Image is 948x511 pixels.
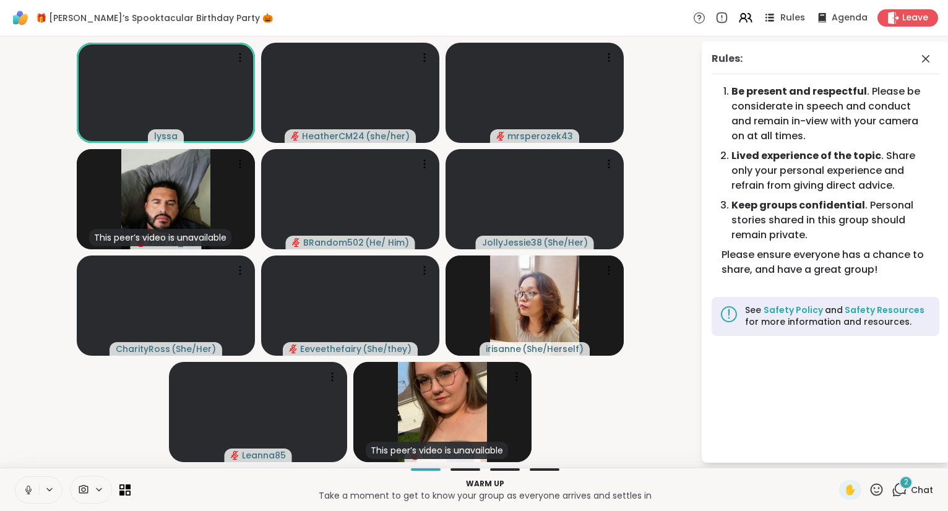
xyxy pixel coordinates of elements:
[10,7,31,28] img: ShareWell Logomark
[302,130,364,142] span: HeatherCM24
[292,238,301,247] span: audio-muted
[902,12,928,24] span: Leave
[154,130,178,142] span: lyssa
[300,343,361,355] span: Eeveethefairy
[289,345,298,353] span: audio-muted
[911,484,933,496] span: Chat
[904,477,908,487] span: 2
[780,12,806,25] span: Rules
[712,51,743,66] div: Rules:
[366,130,410,142] span: ( she/her )
[731,198,865,212] b: Keep groups confidential
[138,489,832,502] p: Take a moment to get to know your group as everyone arrives and settles in
[844,483,856,497] span: ✋
[731,148,881,163] b: Lived experience of the topic
[731,148,929,193] li: . Share only your personal experience and refrain from giving direct advice.
[496,132,505,140] span: audio-muted
[171,343,216,355] span: ( She/Her )
[731,198,929,243] li: . Personal stories shared in this group should remain private.
[507,130,573,142] span: mrsperozek43
[832,12,868,24] span: Agenda
[303,236,364,249] span: BRandom502
[89,229,231,246] div: This peer’s video is unavailable
[486,343,521,355] span: irisanne
[36,12,273,24] span: 🎁 [PERSON_NAME]’s Spooktacular Birthday Party 🎃
[731,84,867,98] b: Be present and respectful
[490,255,579,356] img: irisanne
[843,304,924,316] a: Safety Resources
[365,236,409,249] span: ( He/ Him )
[138,478,832,489] p: Warm up
[764,304,825,316] a: Safety Policy
[366,442,508,459] div: This peer’s video is unavailable
[242,449,286,462] span: Leanna85
[543,236,588,249] span: ( She/Her )
[121,149,210,249] img: Rob78_NJ
[398,362,487,462] img: elainaaaaa
[363,343,412,355] span: ( She/they )
[745,304,932,328] div: See and for more information and resources.
[722,247,929,277] div: Please ensure everyone has a chance to share, and have a great group!
[116,343,170,355] span: CharityRoss
[231,451,239,460] span: audio-muted
[482,236,542,249] span: JollyJessie38
[291,132,299,140] span: audio-muted
[522,343,584,355] span: ( She/Herself )
[731,84,929,144] li: . Please be considerate in speech and conduct and remain in-view with your camera on at all times.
